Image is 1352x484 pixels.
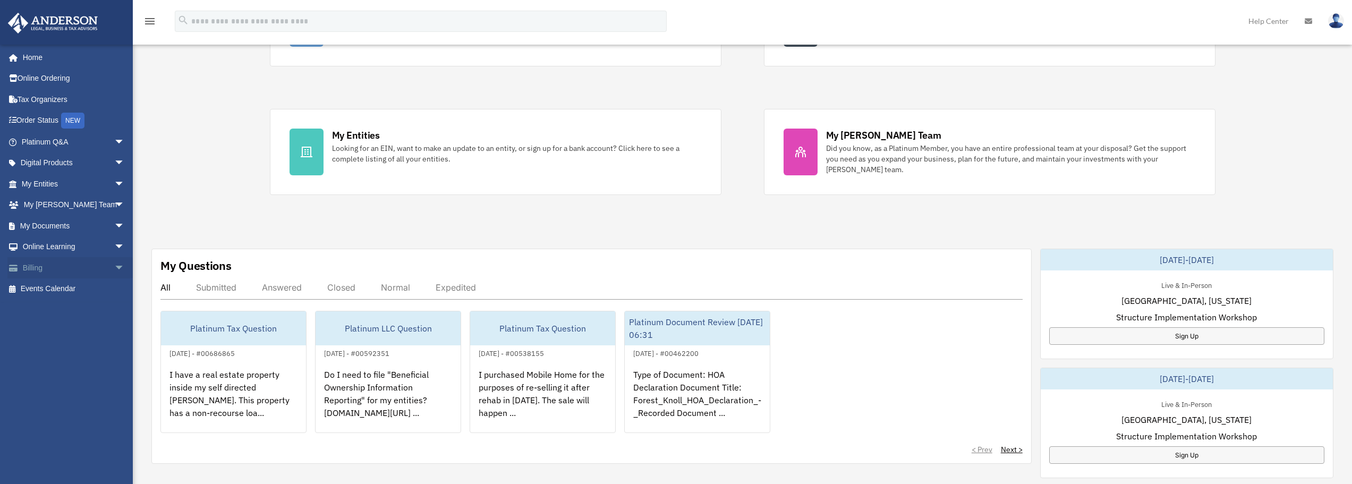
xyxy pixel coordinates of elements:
[161,360,306,443] div: I have a real estate property inside my self directed [PERSON_NAME]. This property has a non-reco...
[143,19,156,28] a: menu
[7,68,141,89] a: Online Ordering
[764,109,1215,195] a: My [PERSON_NAME] Team Did you know, as a Platinum Member, you have an entire professional team at...
[1001,444,1023,455] a: Next >
[114,257,135,279] span: arrow_drop_down
[470,360,615,443] div: I purchased Mobile Home for the purposes of re-selling it after rehab in [DATE]. The sale will ha...
[332,143,702,164] div: Looking for an EIN, want to make an update to an entity, or sign up for a bank account? Click her...
[315,311,461,433] a: Platinum LLC Question[DATE] - #00592351Do I need to file "Beneficial Ownership Information Report...
[1116,430,1257,443] span: Structure Implementation Workshop
[332,129,380,142] div: My Entities
[114,215,135,237] span: arrow_drop_down
[160,258,232,274] div: My Questions
[7,215,141,236] a: My Documentsarrow_drop_down
[1328,13,1344,29] img: User Pic
[7,194,141,216] a: My [PERSON_NAME] Teamarrow_drop_down
[436,282,476,293] div: Expedited
[114,131,135,153] span: arrow_drop_down
[161,347,243,358] div: [DATE] - #00686865
[114,236,135,258] span: arrow_drop_down
[161,311,306,345] div: Platinum Tax Question
[470,311,615,345] div: Platinum Tax Question
[1121,294,1252,307] span: [GEOGRAPHIC_DATA], [US_STATE]
[1121,413,1252,426] span: [GEOGRAPHIC_DATA], [US_STATE]
[625,311,770,345] div: Platinum Document Review [DATE] 06:31
[316,347,398,358] div: [DATE] - #00592351
[1041,249,1333,270] div: [DATE]-[DATE]
[5,13,101,33] img: Anderson Advisors Platinum Portal
[143,15,156,28] i: menu
[381,282,410,293] div: Normal
[1049,327,1324,345] a: Sign Up
[7,257,141,278] a: Billingarrow_drop_down
[470,347,552,358] div: [DATE] - #00538155
[7,47,135,68] a: Home
[7,131,141,152] a: Platinum Q&Aarrow_drop_down
[7,152,141,174] a: Digital Productsarrow_drop_down
[1041,368,1333,389] div: [DATE]-[DATE]
[1049,446,1324,464] a: Sign Up
[160,311,307,433] a: Platinum Tax Question[DATE] - #00686865I have a real estate property inside my self directed [PER...
[7,236,141,258] a: Online Learningarrow_drop_down
[327,282,355,293] div: Closed
[7,89,141,110] a: Tax Organizers
[114,194,135,216] span: arrow_drop_down
[1116,311,1257,324] span: Structure Implementation Workshop
[270,109,721,195] a: My Entities Looking for an EIN, want to make an update to an entity, or sign up for a bank accoun...
[826,129,941,142] div: My [PERSON_NAME] Team
[61,113,84,129] div: NEW
[624,311,770,433] a: Platinum Document Review [DATE] 06:31[DATE] - #00462200Type of Document: HOA Declaration Document...
[7,278,141,300] a: Events Calendar
[625,347,707,358] div: [DATE] - #00462200
[316,311,461,345] div: Platinum LLC Question
[177,14,189,26] i: search
[262,282,302,293] div: Answered
[1153,279,1220,290] div: Live & In-Person
[114,173,135,195] span: arrow_drop_down
[196,282,236,293] div: Submitted
[1153,398,1220,409] div: Live & In-Person
[114,152,135,174] span: arrow_drop_down
[625,360,770,443] div: Type of Document: HOA Declaration Document Title: Forest_Knoll_HOA_Declaration_-_Recorded Documen...
[160,282,171,293] div: All
[316,360,461,443] div: Do I need to file "Beneficial Ownership Information Reporting" for my entities? [DOMAIN_NAME][URL...
[470,311,616,433] a: Platinum Tax Question[DATE] - #00538155I purchased Mobile Home for the purposes of re-selling it ...
[826,143,1196,175] div: Did you know, as a Platinum Member, you have an entire professional team at your disposal? Get th...
[7,173,141,194] a: My Entitiesarrow_drop_down
[7,110,141,132] a: Order StatusNEW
